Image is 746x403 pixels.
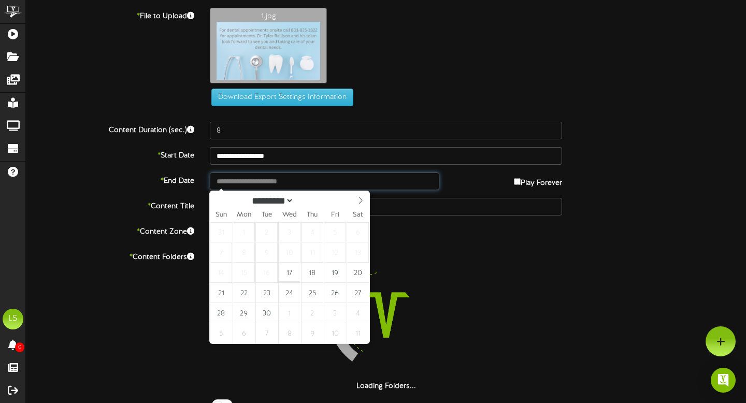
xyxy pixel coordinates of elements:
[3,309,23,329] div: LS
[18,122,202,136] label: Content Duration (sec.)
[324,323,346,343] span: October 10, 2025
[18,147,202,161] label: Start Date
[210,212,233,219] span: Sun
[210,283,232,303] span: September 21, 2025
[255,222,278,242] span: September 2, 2025
[347,323,369,343] span: October 11, 2025
[18,249,202,263] label: Content Folders
[255,212,278,219] span: Tue
[301,303,323,323] span: October 2, 2025
[347,212,369,219] span: Sat
[324,222,346,242] span: September 5, 2025
[18,198,202,212] label: Content Title
[324,212,347,219] span: Fri
[347,222,369,242] span: September 6, 2025
[347,283,369,303] span: September 27, 2025
[324,242,346,263] span: September 12, 2025
[18,223,202,237] label: Content Zone
[210,323,232,343] span: October 5, 2025
[233,303,255,323] span: September 29, 2025
[347,303,369,323] span: October 4, 2025
[210,242,232,263] span: September 7, 2025
[294,195,331,206] input: Year
[210,263,232,283] span: September 14, 2025
[233,242,255,263] span: September 8, 2025
[278,242,300,263] span: September 10, 2025
[356,382,416,390] strong: Loading Folders...
[211,89,353,106] button: Download Export Settings Information
[255,242,278,263] span: September 9, 2025
[324,283,346,303] span: September 26, 2025
[301,283,323,303] span: September 25, 2025
[15,342,24,352] span: 0
[324,263,346,283] span: September 19, 2025
[711,368,736,393] div: Open Intercom Messenger
[514,178,521,185] input: Play Forever
[206,94,353,102] a: Download Export Settings Information
[301,222,323,242] span: September 4, 2025
[324,303,346,323] span: October 3, 2025
[301,212,324,219] span: Thu
[233,212,255,219] span: Mon
[347,242,369,263] span: September 13, 2025
[18,8,202,22] label: File to Upload
[278,263,300,283] span: September 17, 2025
[278,323,300,343] span: October 8, 2025
[320,249,452,381] img: loading-spinner-4.png
[210,198,562,215] input: Title of this Content
[347,263,369,283] span: September 20, 2025
[210,222,232,242] span: August 31, 2025
[255,283,278,303] span: September 23, 2025
[233,222,255,242] span: September 1, 2025
[278,222,300,242] span: September 3, 2025
[210,303,232,323] span: September 28, 2025
[301,323,323,343] span: October 9, 2025
[301,263,323,283] span: September 18, 2025
[255,263,278,283] span: September 16, 2025
[278,283,300,303] span: September 24, 2025
[255,303,278,323] span: September 30, 2025
[514,172,562,189] label: Play Forever
[18,172,202,186] label: End Date
[233,283,255,303] span: September 22, 2025
[255,323,278,343] span: October 7, 2025
[233,323,255,343] span: October 6, 2025
[278,303,300,323] span: October 1, 2025
[233,263,255,283] span: September 15, 2025
[278,212,301,219] span: Wed
[301,242,323,263] span: September 11, 2025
